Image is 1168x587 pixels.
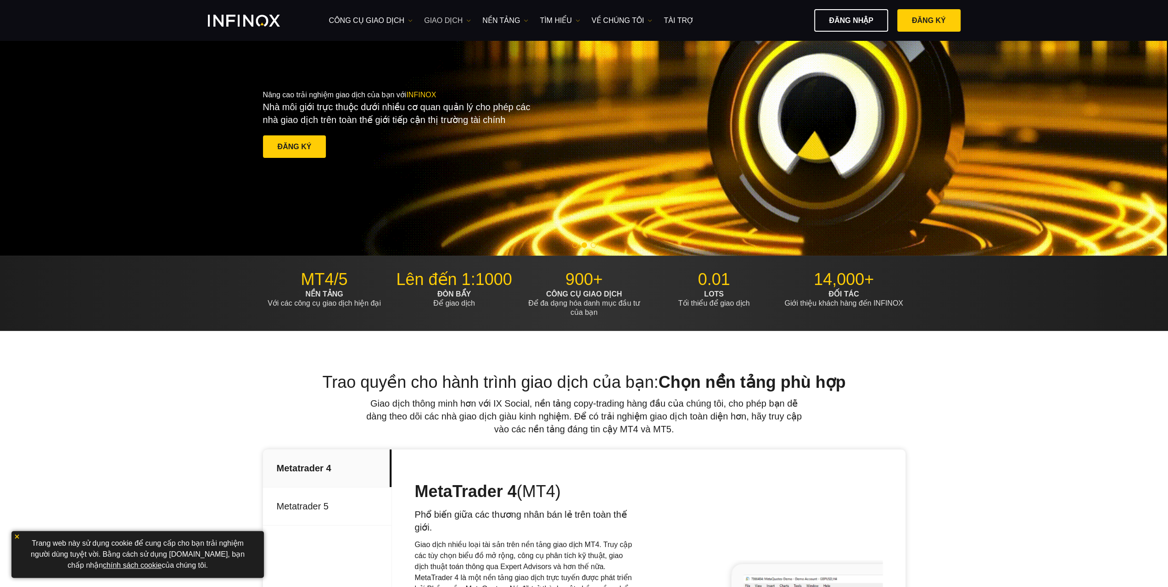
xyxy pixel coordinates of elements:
[704,290,724,298] strong: LOTS
[653,269,776,290] p: 0.01
[263,76,604,175] div: Nâng cao trải nghiệm giao dịch của bạn với
[415,481,634,502] h3: (MT4)
[482,15,528,26] a: NỀN TẢNG
[897,9,961,32] a: Đăng ký
[782,290,905,308] p: Giới thiệu khách hàng đến INFINOX
[263,135,326,158] a: Đăng ký
[263,101,536,126] p: Nhà môi giới trực thuộc dưới nhiều cơ quan quản lý cho phép các nhà giao dịch trên toàn thế giới ...
[546,290,622,298] strong: CÔNG CỤ GIAO DỊCH
[523,269,646,290] p: 900+
[782,269,905,290] p: 14,000+
[659,373,846,391] strong: Chọn nền tảng phù hợp
[329,15,413,26] a: công cụ giao dịch
[263,449,391,487] p: Metatrader 4
[540,15,580,26] a: Tìm hiểu
[814,9,888,32] a: Đăng nhập
[103,561,162,569] a: chính sách cookie
[263,269,386,290] p: MT4/5
[581,242,587,248] span: Go to slide 2
[263,487,391,526] p: Metatrader 5
[16,536,259,573] p: Trang web này sử dụng cookie để cung cấp cho bạn trải nghiệm người dùng tuyệt vời. Bằng cách sử d...
[208,15,302,27] a: INFINOX Logo
[437,290,471,298] strong: ĐÒN BẨY
[653,290,776,308] p: Tối thiểu để giao dịch
[828,290,859,298] strong: ĐỐI TÁC
[305,290,343,298] strong: NỀN TẢNG
[14,533,20,540] img: yellow close icon
[393,290,516,308] p: Để giao dịch
[362,397,807,436] p: Giao dịch thông minh hơn với IX Social, nền tảng copy-trading hàng đầu của chúng tôi, cho phép bạ...
[263,290,386,308] p: Với các công cụ giao dịch hiện đại
[406,91,436,99] span: INFINOX
[393,269,516,290] p: Lên đến 1:1000
[523,290,646,317] p: Để đa dạng hóa danh mục đầu tư của bạn
[415,482,517,501] strong: MetaTrader 4
[424,15,471,26] a: GIAO DỊCH
[664,15,693,26] a: Tài trợ
[591,242,596,248] span: Go to slide 3
[263,372,905,392] h2: Trao quyền cho hành trình giao dịch của bạn:
[592,15,653,26] a: VỀ CHÚNG TÔI
[415,508,634,534] h4: Phổ biến giữa các thương nhân bán lẻ trên toàn thế giới.
[572,242,578,248] span: Go to slide 1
